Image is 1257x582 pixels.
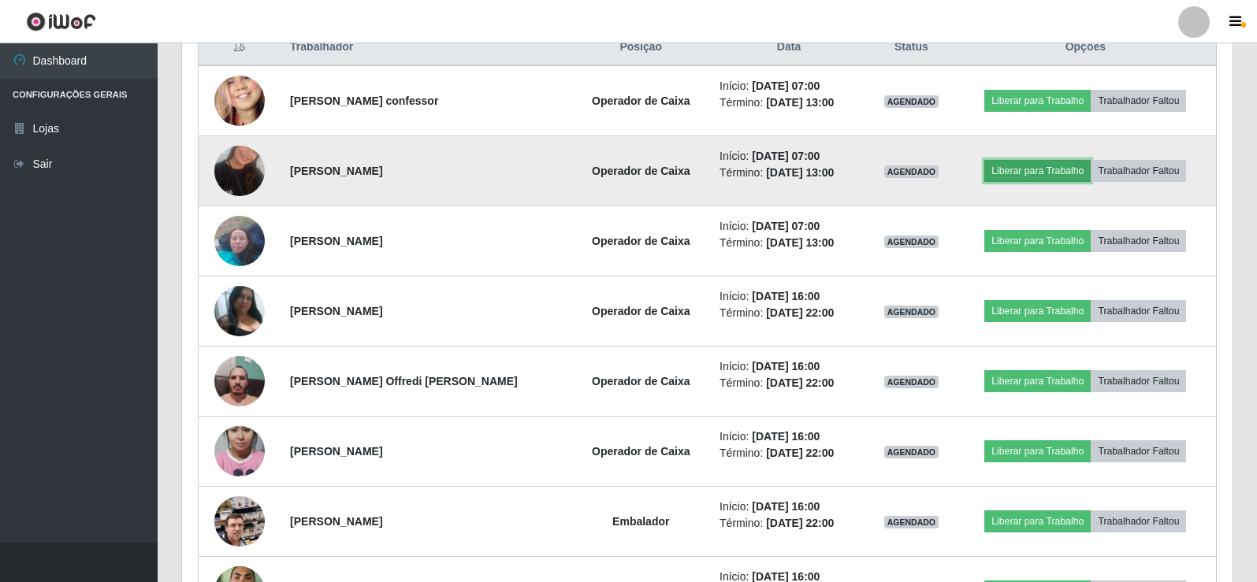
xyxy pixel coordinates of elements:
[720,305,858,321] li: Término:
[884,165,939,178] span: AGENDADO
[720,165,858,181] li: Término:
[720,95,858,111] li: Término:
[592,165,690,177] strong: Operador de Caixa
[214,348,265,415] img: 1690325607087.jpeg
[592,375,690,387] strong: Operador de Caixa
[1091,90,1186,112] button: Trabalhador Faltou
[984,230,1091,252] button: Liberar para Trabalho
[592,305,690,317] strong: Operador de Caixa
[884,376,939,388] span: AGENDADO
[214,286,265,335] img: 1720889909198.jpeg
[290,445,382,458] strong: [PERSON_NAME]
[290,165,382,177] strong: [PERSON_NAME]
[720,78,858,95] li: Início:
[1091,510,1186,532] button: Trabalhador Faltou
[214,46,265,156] img: 1650948199907.jpeg
[984,510,1091,532] button: Liberar para Trabalho
[984,300,1091,322] button: Liberar para Trabalho
[766,306,834,319] time: [DATE] 22:00
[290,95,438,107] strong: [PERSON_NAME] confessor
[752,430,820,443] time: [DATE] 16:00
[752,290,820,302] time: [DATE] 16:00
[720,428,858,445] li: Início:
[214,406,265,496] img: 1724535532655.jpeg
[720,235,858,251] li: Término:
[214,476,265,566] img: 1699235527028.jpeg
[766,236,834,249] time: [DATE] 13:00
[572,29,711,66] th: Posição
[720,499,858,515] li: Início:
[1091,300,1186,322] button: Trabalhador Faltou
[720,218,858,235] li: Início:
[766,166,834,179] time: [DATE] 13:00
[766,376,834,389] time: [DATE] 22:00
[290,235,382,247] strong: [PERSON_NAME]
[884,235,939,248] span: AGENDADO
[720,445,858,462] li: Término:
[884,516,939,528] span: AGENDADO
[290,375,518,387] strong: [PERSON_NAME] Offredi [PERSON_NAME]
[752,360,820,373] time: [DATE] 16:00
[766,96,834,109] time: [DATE] 13:00
[720,288,858,305] li: Início:
[984,440,1091,462] button: Liberar para Trabalho
[592,95,690,107] strong: Operador de Caixa
[592,445,690,458] strong: Operador de Caixa
[720,375,858,391] li: Término:
[984,90,1091,112] button: Liberar para Trabalho
[1091,440,1186,462] button: Trabalhador Faltou
[1091,230,1186,252] button: Trabalhador Faltou
[984,160,1091,182] button: Liberar para Trabalho
[214,126,265,216] img: 1730602646133.jpeg
[752,220,820,232] time: [DATE] 07:00
[1091,160,1186,182] button: Trabalhador Faltou
[612,515,669,528] strong: Embalador
[884,306,939,318] span: AGENDADO
[26,12,96,32] img: CoreUI Logo
[752,150,820,162] time: [DATE] 07:00
[720,358,858,375] li: Início:
[884,446,939,458] span: AGENDADO
[592,235,690,247] strong: Operador de Caixa
[752,80,820,92] time: [DATE] 07:00
[984,370,1091,392] button: Liberar para Trabalho
[1091,370,1186,392] button: Trabalhador Faltou
[281,29,571,66] th: Trabalhador
[884,95,939,108] span: AGENDADO
[720,148,858,165] li: Início:
[752,500,820,513] time: [DATE] 16:00
[214,207,265,274] img: 1737388336491.jpeg
[720,515,858,532] li: Término:
[766,517,834,529] time: [DATE] 22:00
[868,29,955,66] th: Status
[290,515,382,528] strong: [PERSON_NAME]
[766,447,834,459] time: [DATE] 22:00
[955,29,1217,66] th: Opções
[290,305,382,317] strong: [PERSON_NAME]
[710,29,868,66] th: Data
